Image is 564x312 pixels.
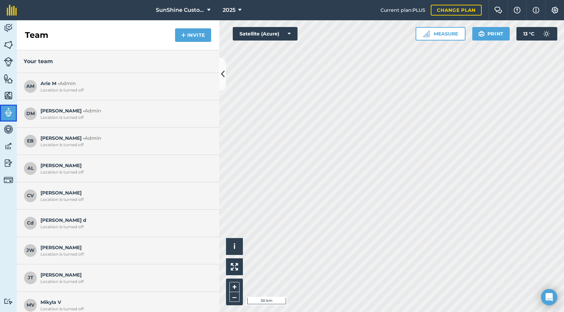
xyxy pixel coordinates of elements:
img: fieldmargin Logo [7,5,17,16]
button: i [226,238,243,255]
img: A question mark icon [513,7,521,14]
img: svg+xml;base64,PD94bWwgdmVyc2lvbj0iMS4wIiBlbmNvZGluZz0idXRmLTgiPz4KPCEtLSBHZW5lcmF0b3I6IEFkb2JlIE... [4,107,13,118]
button: + [229,282,239,292]
div: Location is turned off [40,170,209,175]
span: [PERSON_NAME] [40,162,209,175]
div: Location is turned off [40,115,209,120]
span: [PERSON_NAME] [40,271,209,284]
img: svg+xml;base64,PHN2ZyB4bWxucz0iaHR0cDovL3d3dy53My5vcmcvMjAwMC9zdmciIHdpZHRoPSI1NiIgaGVpZ2h0PSI2MC... [4,74,13,84]
span: JW [24,244,37,257]
span: JT [24,271,37,285]
div: Location is turned off [40,252,209,257]
button: – [229,292,239,302]
img: svg+xml;base64,PHN2ZyB4bWxucz0iaHR0cDovL3d3dy53My5vcmcvMjAwMC9zdmciIHdpZHRoPSIxOSIgaGVpZ2h0PSIyNC... [478,30,485,38]
span: Admin [59,80,76,86]
img: svg+xml;base64,PD94bWwgdmVyc2lvbj0iMS4wIiBlbmNvZGluZz0idXRmLTgiPz4KPCEtLSBHZW5lcmF0b3I6IEFkb2JlIE... [4,175,13,185]
span: EB [24,134,37,148]
div: Location is turned off [40,142,209,148]
button: Satellite (Azure) [233,27,298,41]
span: Cd [24,216,37,230]
img: svg+xml;base64,PD94bWwgdmVyc2lvbj0iMS4wIiBlbmNvZGluZz0idXRmLTgiPz4KPCEtLSBHZW5lcmF0b3I6IEFkb2JlIE... [540,27,553,41]
img: svg+xml;base64,PHN2ZyB4bWxucz0iaHR0cDovL3d3dy53My5vcmcvMjAwMC9zdmciIHdpZHRoPSI1NiIgaGVpZ2h0PSI2MC... [4,90,13,101]
button: Measure [416,27,466,41]
img: svg+xml;base64,PD94bWwgdmVyc2lvbj0iMS4wIiBlbmNvZGluZz0idXRmLTgiPz4KPCEtLSBHZW5lcmF0b3I6IEFkb2JlIE... [4,298,13,305]
img: svg+xml;base64,PD94bWwgdmVyc2lvbj0iMS4wIiBlbmNvZGluZz0idXRmLTgiPz4KPCEtLSBHZW5lcmF0b3I6IEFkb2JlIE... [4,124,13,134]
span: [PERSON_NAME] - [40,134,209,147]
img: svg+xml;base64,PD94bWwgdmVyc2lvbj0iMS4wIiBlbmNvZGluZz0idXRmLTgiPz4KPCEtLSBHZW5lcmF0b3I6IEFkb2JlIE... [4,158,13,168]
span: [PERSON_NAME] [40,189,209,202]
div: Location is turned off [40,224,209,230]
div: Open Intercom Messenger [541,289,557,305]
img: Four arrows, one pointing top left, one top right, one bottom right and the last bottom left [231,263,238,270]
span: Admin [85,108,101,114]
span: AL [24,162,37,175]
span: DM [24,107,37,121]
button: Invite [175,28,211,42]
h3: Your team [24,57,213,66]
span: [PERSON_NAME] d [40,216,209,229]
button: 13 °C [516,27,557,41]
img: svg+xml;base64,PD94bWwgdmVyc2lvbj0iMS4wIiBlbmNvZGluZz0idXRmLTgiPz4KPCEtLSBHZW5lcmF0b3I6IEFkb2JlIE... [4,57,13,67]
img: svg+xml;base64,PHN2ZyB4bWxucz0iaHR0cDovL3d3dy53My5vcmcvMjAwMC9zdmciIHdpZHRoPSI1NiIgaGVpZ2h0PSI2MC... [4,40,13,50]
img: svg+xml;base64,PD94bWwgdmVyc2lvbj0iMS4wIiBlbmNvZGluZz0idXRmLTgiPz4KPCEtLSBHZW5lcmF0b3I6IEFkb2JlIE... [4,23,13,33]
img: Two speech bubbles overlapping with the left bubble in the forefront [494,7,502,14]
span: CV [24,189,37,203]
img: svg+xml;base64,PHN2ZyB4bWxucz0iaHR0cDovL3d3dy53My5vcmcvMjAwMC9zdmciIHdpZHRoPSIxNyIgaGVpZ2h0PSIxNy... [533,6,539,14]
div: Location is turned off [40,306,209,312]
span: AM [24,80,37,93]
div: Location is turned off [40,279,209,284]
span: i [233,242,235,251]
span: MV [24,298,37,312]
span: [PERSON_NAME] [40,244,209,257]
span: [PERSON_NAME] - [40,107,209,120]
div: Location is turned off [40,197,209,202]
span: SunShine Custom Farming LTD. [156,6,204,14]
img: A cog icon [551,7,559,14]
img: Ruler icon [423,30,430,37]
img: svg+xml;base64,PHN2ZyB4bWxucz0iaHR0cDovL3d3dy53My5vcmcvMjAwMC9zdmciIHdpZHRoPSIxNCIgaGVpZ2h0PSIyNC... [181,31,186,39]
div: Location is turned off [40,87,209,93]
img: svg+xml;base64,PD94bWwgdmVyc2lvbj0iMS4wIiBlbmNvZGluZz0idXRmLTgiPz4KPCEtLSBHZW5lcmF0b3I6IEFkb2JlIE... [4,141,13,151]
span: Admin [85,135,101,141]
span: Current plan : PLUS [380,6,425,14]
span: 2025 [223,6,235,14]
a: Change plan [431,5,482,16]
span: 13 ° C [523,27,534,41]
h2: Team [25,30,48,41]
span: Mikyla V [40,298,209,311]
button: Print [472,27,510,41]
span: Arie M - [40,80,209,93]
